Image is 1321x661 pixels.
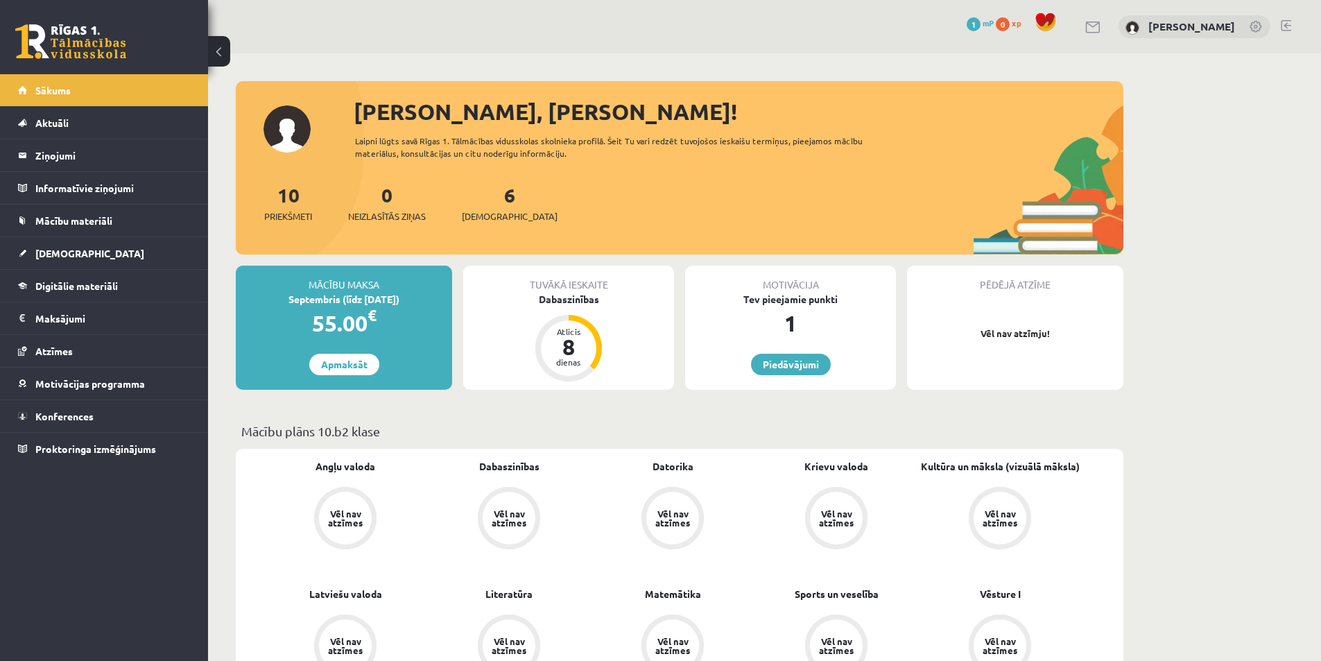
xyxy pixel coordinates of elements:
[18,368,191,400] a: Motivācijas programma
[983,17,994,28] span: mP
[326,637,365,655] div: Vēl nav atzīmes
[35,410,94,422] span: Konferences
[236,307,452,340] div: 55.00
[316,459,375,474] a: Angļu valoda
[907,266,1123,292] div: Pēdējā atzīme
[751,354,831,375] a: Piedāvājumi
[18,433,191,465] a: Proktoringa izmēģinājums
[479,459,539,474] a: Dabaszinības
[548,358,589,366] div: dienas
[18,302,191,334] a: Maksājumi
[817,509,856,527] div: Vēl nav atzīmes
[996,17,1028,28] a: 0 xp
[795,587,879,601] a: Sports un veselība
[996,17,1010,31] span: 0
[685,266,896,292] div: Motivācija
[685,292,896,307] div: Tev pieejamie punkti
[914,327,1116,341] p: Vēl nav atzīmju!
[35,139,191,171] legend: Ziņojumi
[355,135,888,160] div: Laipni lūgts savā Rīgas 1. Tālmācības vidusskolas skolnieka profilā. Šeit Tu vari redzēt tuvojošo...
[1148,19,1235,33] a: [PERSON_NAME]
[18,172,191,204] a: Informatīvie ziņojumi
[15,24,126,59] a: Rīgas 1. Tālmācības vidusskola
[35,377,145,390] span: Motivācijas programma
[980,587,1021,601] a: Vēsture I
[18,270,191,302] a: Digitālie materiāli
[236,292,452,307] div: Septembris (līdz [DATE])
[967,17,994,28] a: 1 mP
[548,336,589,358] div: 8
[462,182,558,223] a: 6[DEMOGRAPHIC_DATA]
[653,509,692,527] div: Vēl nav atzīmes
[462,209,558,223] span: [DEMOGRAPHIC_DATA]
[18,400,191,432] a: Konferences
[368,305,377,325] span: €
[264,182,312,223] a: 10Priekšmeti
[35,345,73,357] span: Atzīmes
[463,292,674,307] div: Dabaszinības
[236,266,452,292] div: Mācību maksa
[490,509,528,527] div: Vēl nav atzīmes
[18,139,191,171] a: Ziņojumi
[309,587,382,601] a: Latviešu valoda
[490,637,528,655] div: Vēl nav atzīmes
[18,335,191,367] a: Atzīmes
[427,487,591,552] a: Vēl nav atzīmes
[35,443,156,455] span: Proktoringa izmēģinājums
[348,209,426,223] span: Neizlasītās ziņas
[35,214,112,227] span: Mācību materiāli
[485,587,533,601] a: Literatūra
[981,509,1019,527] div: Vēl nav atzīmes
[264,487,427,552] a: Vēl nav atzīmes
[35,117,69,129] span: Aktuāli
[35,302,191,334] legend: Maksājumi
[1125,21,1139,35] img: Dmitrijs Mahņovs
[463,266,674,292] div: Tuvākā ieskaite
[309,354,379,375] a: Apmaksāt
[18,74,191,106] a: Sākums
[463,292,674,384] a: Dabaszinības Atlicis 8 dienas
[981,637,1019,655] div: Vēl nav atzīmes
[18,237,191,269] a: [DEMOGRAPHIC_DATA]
[645,587,701,601] a: Matemātika
[967,17,981,31] span: 1
[264,209,312,223] span: Priekšmeti
[348,182,426,223] a: 0Neizlasītās ziņas
[354,95,1123,128] div: [PERSON_NAME], [PERSON_NAME]!
[653,459,693,474] a: Datorika
[685,307,896,340] div: 1
[918,487,1082,552] a: Vēl nav atzīmes
[241,422,1118,440] p: Mācību plāns 10.b2 klase
[754,487,918,552] a: Vēl nav atzīmes
[591,487,754,552] a: Vēl nav atzīmes
[326,509,365,527] div: Vēl nav atzīmes
[921,459,1080,474] a: Kultūra un māksla (vizuālā māksla)
[35,84,71,96] span: Sākums
[653,637,692,655] div: Vēl nav atzīmes
[35,172,191,204] legend: Informatīvie ziņojumi
[1012,17,1021,28] span: xp
[35,280,118,292] span: Digitālie materiāli
[35,247,144,259] span: [DEMOGRAPHIC_DATA]
[18,205,191,237] a: Mācību materiāli
[18,107,191,139] a: Aktuāli
[804,459,868,474] a: Krievu valoda
[548,327,589,336] div: Atlicis
[817,637,856,655] div: Vēl nav atzīmes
